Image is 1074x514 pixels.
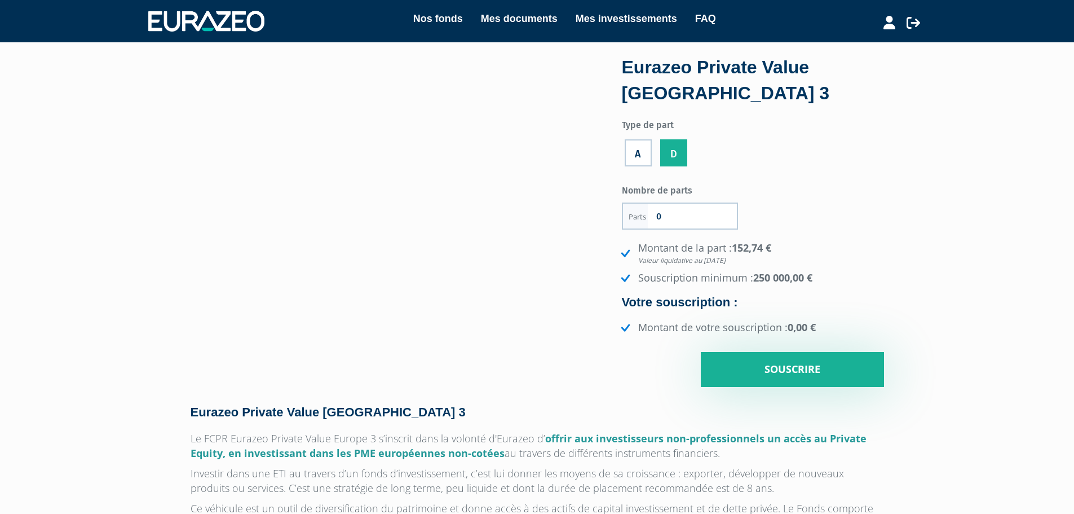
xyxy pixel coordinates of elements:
[618,271,884,285] li: Souscription minimum :
[638,256,884,265] em: Valeur liquidative au [DATE]
[191,466,884,495] p: Investir dans une ETI au travers d’un fonds d’investissement, c’est lui donner les moyens de sa c...
[618,241,884,265] li: Montant de la part :
[481,11,558,27] a: Mes documents
[753,271,812,284] strong: 250 000,00 €
[622,296,884,309] h4: Votre souscription :
[788,320,816,334] strong: 0,00 €
[148,11,264,31] img: 1732889491-logotype_eurazeo_blanc_rvb.png
[191,59,589,284] iframe: YouTube video player
[701,352,884,387] input: Souscrire
[413,11,463,27] a: Nos fonds
[648,204,737,229] input: Nombre de part souhaité
[638,241,884,265] strong: 152,74 €
[622,115,884,132] label: Type de part
[695,11,716,27] a: FAQ
[618,320,884,335] li: Montant de votre souscription :
[576,11,677,27] a: Mes investissements
[622,181,753,197] label: Nombre de parts
[191,431,884,460] p: Le FCPR Eurazeo Private Value Europe 3 s’inscrit dans la volonté d'Eurazeo d’ au travers de diffé...
[625,139,652,166] label: A
[191,406,884,419] h4: Eurazeo Private Value [GEOGRAPHIC_DATA] 3
[191,432,867,460] span: offrir aux investisseurs non-professionnels un accès au Private Equity, en investissant dans les ...
[622,55,884,106] div: Eurazeo Private Value [GEOGRAPHIC_DATA] 3
[660,139,687,166] label: D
